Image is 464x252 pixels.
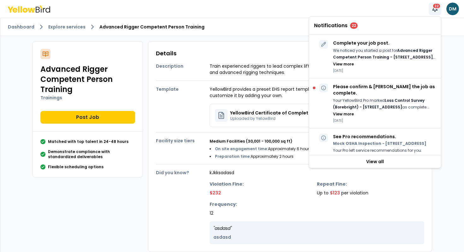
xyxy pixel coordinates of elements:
[48,149,135,159] p: Demonstrate compliance with standardized deliverables
[314,23,348,28] span: Notifications
[309,35,441,78] div: Complete your job post.We noticed you started a post forAdvanced Rigger Competent Person Training...
[48,164,104,169] p: Flexible scheduling options
[156,86,210,92] h4: Template
[429,3,441,15] button: 22
[156,169,210,176] h4: Did you know?
[333,40,436,46] p: Complete your job post.
[333,47,436,60] p: We noticed you started a post for , but haven't posted it yet. Once posted, we will find the best...
[210,86,424,99] p: YellowBird provides a preset EHS report template to get you started, but you can easily customize...
[317,190,424,196] p: Up to per violation
[330,190,340,196] span: $123
[215,154,250,159] span: Preparation time
[210,201,424,216] div: 12
[333,97,436,110] p: Your YellowBird Pro marked as complete. Please take a moment to confirm that the job is complete ...
[251,154,294,159] span: Approximately 2 hours
[333,133,426,140] p: See Pro recommendations.
[333,48,433,60] strong: Advanced Rigger Competent Person Training - [STREET_ADDRESS]
[210,181,317,187] strong: Violation Fine:
[40,95,135,101] p: Trainings
[48,24,86,30] a: Explore services
[317,181,424,187] strong: Repeat Fine:
[309,78,441,128] div: Please confirm & [PERSON_NAME] the job as complete.Your YellowBird Pro markedLoss Control Survey ...
[309,128,441,165] div: See Pro recommendations.Mock OSHA Inspection - [STREET_ADDRESS]Your Pro left service recommendati...
[213,225,420,231] p: " asdasd "
[333,118,436,123] p: [DATE]
[210,154,311,159] li: :
[333,62,354,67] button: View more
[230,116,325,121] p: Uploaded by YellowBird
[156,63,210,69] h4: Description
[210,201,424,207] strong: Frequency:
[333,147,426,154] p: Your Pro left service recommendations for you.
[48,139,128,144] p: Matched with top talent in 24-48 hours
[99,24,205,30] span: Advanced Rigger Competent Person Training
[40,64,135,95] h2: Advanced Rigger Competent Person Training
[268,146,311,151] span: Approximately 6 hours
[333,141,426,146] p: Mock OSHA Inspection - [STREET_ADDRESS]
[333,98,425,110] strong: Loss Control Survey (Borebright) - [STREET_ADDRESS]
[8,24,34,30] a: Dashboard
[210,190,317,196] p: $232
[333,112,354,117] button: View more
[446,3,459,15] span: DM
[333,68,436,73] p: [DATE]
[215,146,267,151] span: On site engagement time
[210,63,424,76] p: Train experienced riggers to lead complex lifting operations with a focus on safety, load control...
[156,49,424,58] h3: Details
[8,23,456,31] nav: breadcrumb
[309,155,441,168] a: View all
[350,22,358,29] div: 22
[40,111,135,124] button: Post Job
[213,234,420,240] p: asdasd
[432,3,441,9] div: 22
[210,169,424,176] p: kJkksadasd
[333,83,436,96] p: Please confirm & [PERSON_NAME] the job as complete.
[210,146,311,151] li: :
[230,110,325,116] p: YellowBird Certificate of Completion.pdf
[156,138,210,144] h4: Facility size tiers
[210,139,424,144] h4: Medium Facilities (30,001 - 100,000 sq ft)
